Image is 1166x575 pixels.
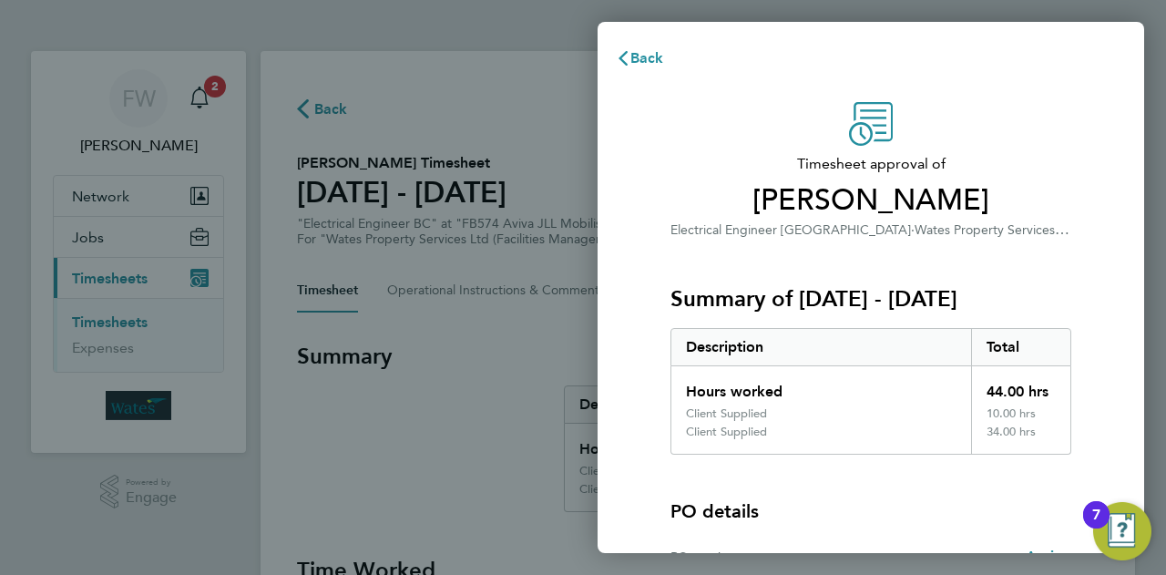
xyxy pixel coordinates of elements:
button: Back [598,40,682,77]
span: [PERSON_NAME] [670,182,1071,219]
button: Open Resource Center, 7 new notifications [1093,502,1151,560]
h3: Summary of [DATE] - [DATE] [670,284,1071,313]
span: Timesheet approval of [670,153,1071,175]
h4: PO details [670,498,759,524]
div: 34.00 hrs [971,425,1071,454]
span: Assign [1026,548,1071,565]
div: Client Supplied [686,425,767,439]
span: Back [630,49,664,67]
div: 44.00 hrs [971,366,1071,406]
div: 7 [1092,515,1100,539]
div: PO number [670,546,871,568]
div: Total [971,329,1071,365]
div: Client Supplied [686,406,767,421]
a: Assign [1026,546,1071,568]
span: · [911,222,915,238]
div: 10.00 hrs [971,406,1071,425]
div: Description [671,329,971,365]
span: Electrical Engineer [GEOGRAPHIC_DATA] [670,222,911,238]
div: Hours worked [671,366,971,406]
div: Summary of 23 - 29 Aug 2025 [670,328,1071,455]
